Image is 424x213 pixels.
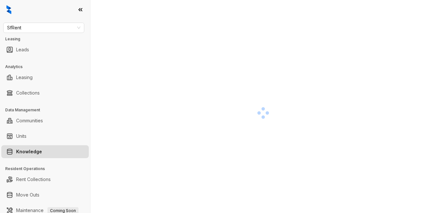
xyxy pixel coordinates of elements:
[1,130,89,143] li: Units
[16,43,29,56] a: Leads
[5,64,90,70] h3: Analytics
[16,114,43,127] a: Communities
[16,71,33,84] a: Leasing
[1,43,89,56] li: Leads
[1,114,89,127] li: Communities
[16,188,39,201] a: Move Outs
[16,173,51,186] a: Rent Collections
[5,36,90,42] h3: Leasing
[16,145,42,158] a: Knowledge
[1,173,89,186] li: Rent Collections
[1,71,89,84] li: Leasing
[5,107,90,113] h3: Data Management
[7,23,80,33] span: SfRent
[1,145,89,158] li: Knowledge
[16,130,26,143] a: Units
[5,166,90,172] h3: Resident Operations
[6,5,11,14] img: logo
[1,188,89,201] li: Move Outs
[1,86,89,99] li: Collections
[16,86,40,99] a: Collections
